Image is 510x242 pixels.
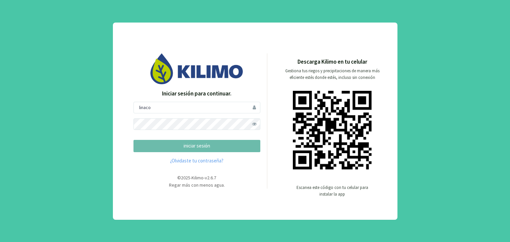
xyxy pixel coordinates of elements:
span: Kilimo [192,175,204,181]
p: Descarga Kilimo en tu celular [297,58,367,66]
img: Image [150,53,243,84]
button: iniciar sesión [133,140,260,152]
p: Escanea este código con tu celular para instalar la app [296,184,369,198]
img: qr code [293,91,372,169]
span: - [190,175,192,181]
span: © [177,175,181,181]
span: Regar más con menos agua. [169,182,225,188]
input: Usuario [133,102,260,113]
p: Iniciar sesión para continuar. [133,90,260,98]
span: 2025 [181,175,190,181]
p: iniciar sesión [139,142,255,150]
p: Gestiona tus riegos y precipitaciones de manera más eficiente estés donde estés, incluso sin cone... [281,68,383,81]
a: ¿Olvidaste tu contraseña? [133,157,260,165]
span: - [204,175,205,181]
span: v2.6.7 [205,175,216,181]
